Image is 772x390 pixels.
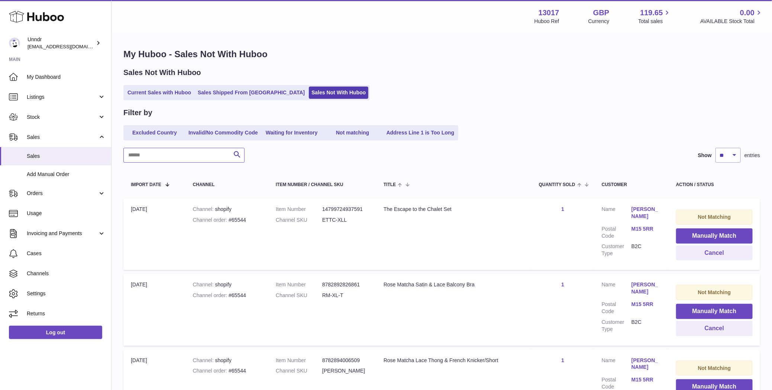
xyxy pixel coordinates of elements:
[27,171,106,178] span: Add Manual Order
[27,230,98,237] span: Invoicing and Payments
[193,357,261,364] div: shopify
[676,182,753,187] div: Action / Status
[593,8,609,18] strong: GBP
[632,243,661,257] dd: B2C
[676,304,753,319] button: Manually Match
[276,206,322,213] dt: Item Number
[602,319,632,333] dt: Customer Type
[193,217,261,224] div: #65544
[323,127,382,139] a: Not matching
[27,290,106,297] span: Settings
[27,310,106,317] span: Returns
[193,368,229,374] strong: Channel order
[384,182,396,187] span: Title
[632,376,661,383] a: M15 5RR
[309,87,368,99] a: Sales Not With Huboo
[123,48,760,60] h1: My Huboo - Sales Not With Huboo
[193,281,261,288] div: shopify
[632,301,661,308] a: M15 5RR
[384,281,524,288] div: Rose Matcha Satin & Lace Balcony Bra
[602,281,632,297] dt: Name
[698,214,731,220] strong: Not Matching
[698,365,731,371] strong: Not Matching
[588,18,610,25] div: Currency
[602,301,632,315] dt: Postal Code
[539,8,559,18] strong: 13017
[193,292,229,298] strong: Channel order
[27,190,98,197] span: Orders
[27,94,98,101] span: Listings
[744,152,760,159] span: entries
[602,182,661,187] div: Customer
[638,18,671,25] span: Total sales
[276,292,322,299] dt: Channel SKU
[638,8,671,25] a: 119.65 Total sales
[322,217,369,224] dd: ETTC-XLL
[125,127,184,139] a: Excluded Country
[27,153,106,160] span: Sales
[28,43,109,49] span: [EMAIL_ADDRESS][DOMAIN_NAME]
[186,127,261,139] a: Invalid/No Commodity Code
[276,281,322,288] dt: Item Number
[27,74,106,81] span: My Dashboard
[700,8,763,25] a: 0.00 AVAILABLE Stock Total
[9,38,20,49] img: sofiapanwar@gmail.com
[698,152,712,159] label: Show
[632,206,661,220] a: [PERSON_NAME]
[561,357,564,363] a: 1
[123,198,185,270] td: [DATE]
[27,134,98,141] span: Sales
[27,210,106,217] span: Usage
[193,217,229,223] strong: Channel order
[384,357,524,364] div: Rose Matcha Lace Thong & French Knicker/Short
[125,87,194,99] a: Current Sales with Huboo
[27,250,106,257] span: Cases
[534,18,559,25] div: Huboo Ref
[276,217,322,224] dt: Channel SKU
[193,367,261,374] div: #65544
[700,18,763,25] span: AVAILABLE Stock Total
[632,357,661,371] a: [PERSON_NAME]
[9,326,102,339] a: Log out
[322,357,369,364] dd: 8782894006509
[123,108,152,118] h2: Filter by
[539,182,575,187] span: Quantity Sold
[640,8,663,18] span: 119.65
[28,36,94,50] div: Unndr
[740,8,755,18] span: 0.00
[195,87,307,99] a: Sales Shipped From [GEOGRAPHIC_DATA]
[276,182,369,187] div: Item Number / Channel SKU
[322,292,369,299] dd: RM-XL-T
[384,127,457,139] a: Address Line 1 is Too Long
[193,357,215,363] strong: Channel
[602,243,632,257] dt: Customer Type
[602,357,632,373] dt: Name
[676,246,753,261] button: Cancel
[632,281,661,295] a: [PERSON_NAME]
[384,206,524,213] div: The Escape to the Chalet Set
[676,321,753,336] button: Cancel
[632,319,661,333] dd: B2C
[27,114,98,121] span: Stock
[193,292,261,299] div: #65544
[676,228,753,244] button: Manually Match
[561,206,564,212] a: 1
[698,289,731,295] strong: Not Matching
[276,357,322,364] dt: Item Number
[276,367,322,374] dt: Channel SKU
[123,274,185,345] td: [DATE]
[602,206,632,222] dt: Name
[193,182,261,187] div: Channel
[632,225,661,233] a: M15 5RR
[27,270,106,277] span: Channels
[322,281,369,288] dd: 8782892826861
[322,206,369,213] dd: 14799724937591
[193,206,215,212] strong: Channel
[602,225,632,240] dt: Postal Code
[262,127,322,139] a: Waiting for Inventory
[123,68,201,78] h2: Sales Not With Huboo
[561,282,564,287] a: 1
[322,367,369,374] dd: [PERSON_NAME]
[131,182,161,187] span: Import date
[193,206,261,213] div: shopify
